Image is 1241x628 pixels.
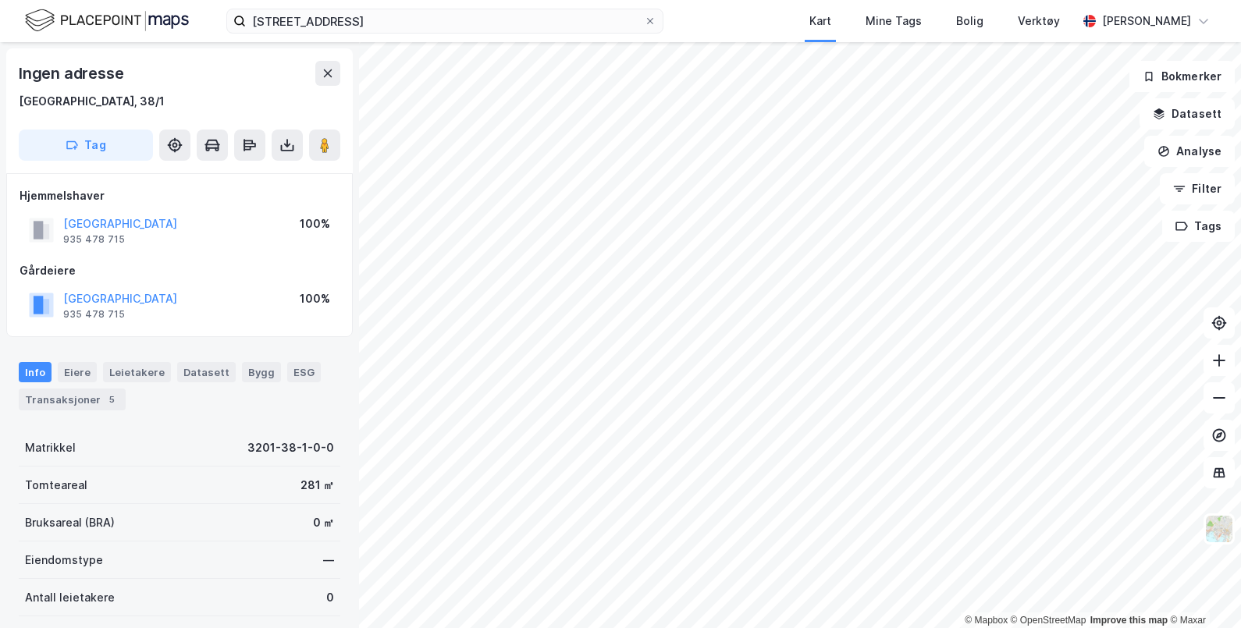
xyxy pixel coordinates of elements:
[300,476,334,495] div: 281 ㎡
[20,186,340,205] div: Hjemmelshaver
[1140,98,1235,130] button: Datasett
[809,12,831,30] div: Kart
[20,261,340,280] div: Gårdeiere
[1018,12,1060,30] div: Verktøy
[63,233,125,246] div: 935 478 715
[19,362,52,382] div: Info
[1160,173,1235,204] button: Filter
[25,476,87,495] div: Tomteareal
[247,438,334,457] div: 3201-38-1-0-0
[287,362,321,382] div: ESG
[19,130,153,161] button: Tag
[313,513,334,532] div: 0 ㎡
[25,551,103,569] div: Eiendomstype
[1102,12,1191,30] div: [PERSON_NAME]
[104,392,119,407] div: 5
[1204,514,1234,544] img: Z
[866,12,922,30] div: Mine Tags
[956,12,983,30] div: Bolig
[25,513,115,532] div: Bruksareal (BRA)
[1162,211,1235,242] button: Tags
[25,588,115,607] div: Antall leietakere
[242,362,281,382] div: Bygg
[19,389,126,410] div: Transaksjoner
[25,7,189,34] img: logo.f888ab2527a4732fd821a326f86c7f29.svg
[1129,61,1235,92] button: Bokmerker
[1011,615,1086,626] a: OpenStreetMap
[246,9,644,33] input: Søk på adresse, matrikkel, gårdeiere, leietakere eller personer
[1163,553,1241,628] iframe: Chat Widget
[19,92,165,111] div: [GEOGRAPHIC_DATA], 38/1
[300,289,330,308] div: 100%
[103,362,171,382] div: Leietakere
[300,215,330,233] div: 100%
[58,362,97,382] div: Eiere
[326,588,334,607] div: 0
[19,61,126,86] div: Ingen adresse
[323,551,334,569] div: —
[965,615,1008,626] a: Mapbox
[177,362,236,382] div: Datasett
[25,438,76,457] div: Matrikkel
[1144,136,1235,167] button: Analyse
[1090,615,1168,626] a: Improve this map
[63,308,125,321] div: 935 478 715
